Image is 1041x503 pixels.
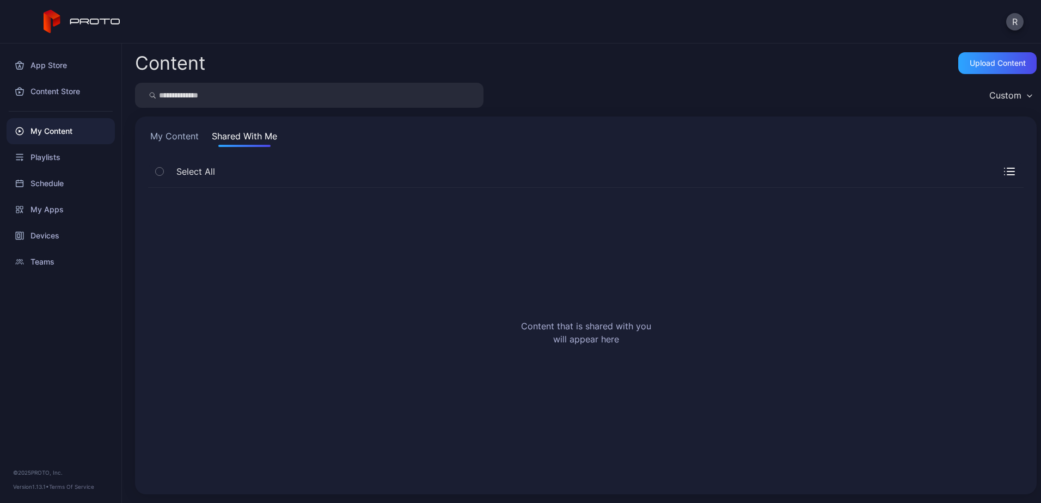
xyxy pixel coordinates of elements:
a: My Apps [7,197,115,223]
a: Devices [7,223,115,249]
a: My Content [7,118,115,144]
div: © 2025 PROTO, Inc. [13,468,108,477]
span: Select All [176,165,215,178]
button: Custom [984,83,1037,108]
div: Upload Content [970,59,1026,68]
button: My Content [148,130,201,147]
a: App Store [7,52,115,78]
button: Shared With Me [210,130,279,147]
a: Playlists [7,144,115,170]
div: Content [135,54,205,72]
button: R [1006,13,1024,30]
a: Teams [7,249,115,275]
a: Terms Of Service [49,483,94,490]
a: Schedule [7,170,115,197]
div: Custom [989,90,1021,101]
a: Content Store [7,78,115,105]
span: Version 1.13.1 • [13,483,49,490]
h2: Content that is shared with you will appear here [521,320,651,346]
button: Upload Content [958,52,1037,74]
